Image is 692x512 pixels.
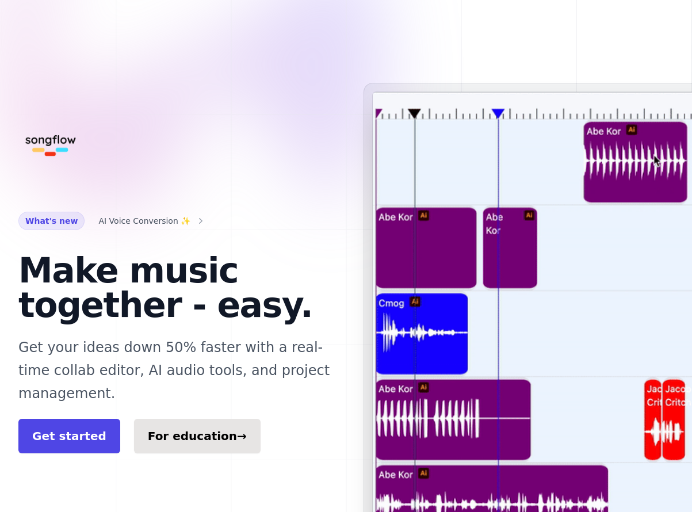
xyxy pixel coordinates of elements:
a: For education [134,419,261,453]
a: What's new AI Voice Conversion ✨ [18,212,207,230]
p: Get your ideas down 50% faster with a real-time collab editor, AI audio tools, and project manage... [18,336,350,405]
span: → [237,429,247,443]
a: Get started [18,419,120,453]
h1: Make music together - easy. [18,253,350,322]
img: Songflow [18,110,83,175]
span: What's new [18,212,85,230]
span: AI Voice Conversion ✨ [98,214,190,228]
